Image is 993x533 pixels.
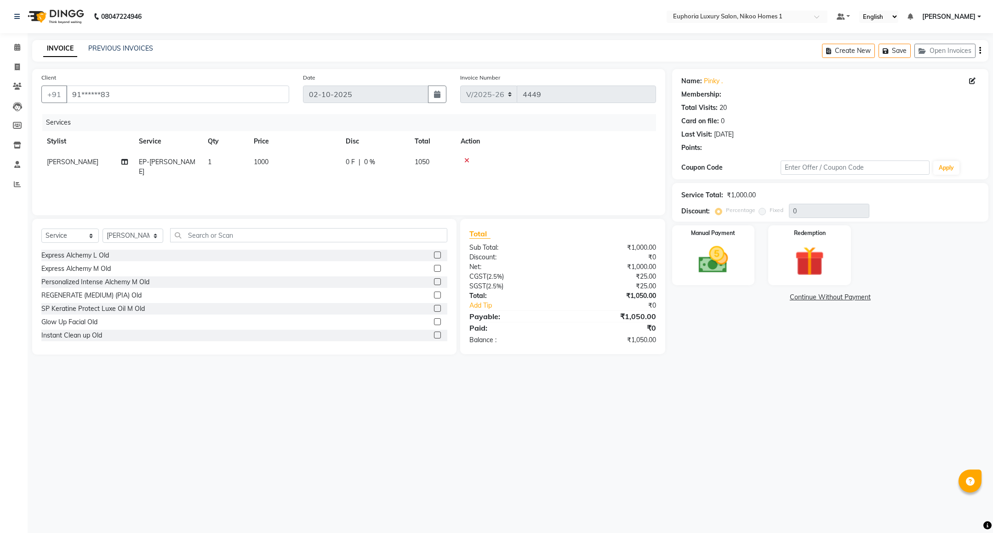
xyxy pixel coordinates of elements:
[133,131,202,152] th: Service
[822,44,875,58] button: Create New
[727,190,756,200] div: ₹1,000.00
[47,158,98,166] span: [PERSON_NAME]
[681,163,781,172] div: Coupon Code
[726,206,755,214] label: Percentage
[563,322,663,333] div: ₹0
[66,86,289,103] input: Search by Name/Mobile/Email/Code
[202,131,248,152] th: Qty
[469,282,486,290] span: SGST
[786,243,834,280] img: _gift.svg
[42,114,663,131] div: Services
[41,277,149,287] div: Personalized Intense Alchemy M Old
[409,131,455,152] th: Total
[462,322,563,333] div: Paid:
[41,131,133,152] th: Stylist
[691,229,735,237] label: Manual Payment
[41,331,102,340] div: Instant Clean up Old
[681,130,712,139] div: Last Visit:
[41,291,142,300] div: REGENERATE (MEDIUM) (PIA) Old
[719,103,727,113] div: 20
[721,116,725,126] div: 0
[41,304,145,314] div: SP Keratine Protect Luxe Oil M Old
[462,262,563,272] div: Net:
[681,143,702,153] div: Points:
[23,4,86,29] img: logo
[914,44,976,58] button: Open Invoices
[462,311,563,322] div: Payable:
[254,158,268,166] span: 1000
[563,291,663,301] div: ₹1,050.00
[41,264,111,274] div: Express Alchemy M Old
[101,4,142,29] b: 08047224946
[462,281,563,291] div: ( )
[563,262,663,272] div: ₹1,000.00
[488,282,502,290] span: 2.5%
[43,40,77,57] a: INVOICE
[460,74,500,82] label: Invoice Number
[681,190,723,200] div: Service Total:
[563,272,663,281] div: ₹25.00
[462,301,579,310] a: Add Tip
[41,86,67,103] button: +91
[88,44,153,52] a: PREVIOUS INVOICES
[364,157,375,167] span: 0 %
[462,252,563,262] div: Discount:
[415,158,429,166] span: 1050
[346,157,355,167] span: 0 F
[563,335,663,345] div: ₹1,050.00
[462,272,563,281] div: ( )
[488,273,502,280] span: 2.5%
[704,76,723,86] a: Pinky .
[41,251,109,260] div: Express Alchemy L Old
[781,160,930,175] input: Enter Offer / Coupon Code
[248,131,340,152] th: Price
[139,158,195,176] span: EP-[PERSON_NAME]
[359,157,360,167] span: |
[469,272,486,281] span: CGST
[303,74,315,82] label: Date
[563,281,663,291] div: ₹25.00
[41,317,97,327] div: Glow Up Facial Old
[681,103,718,113] div: Total Visits:
[681,116,719,126] div: Card on file:
[681,90,721,99] div: Membership:
[674,292,987,302] a: Continue Without Payment
[922,12,976,22] span: [PERSON_NAME]
[794,229,826,237] label: Redemption
[689,243,737,277] img: _cash.svg
[770,206,783,214] label: Fixed
[579,301,663,310] div: ₹0
[563,243,663,252] div: ₹1,000.00
[681,206,710,216] div: Discount:
[455,131,656,152] th: Action
[563,252,663,262] div: ₹0
[462,243,563,252] div: Sub Total:
[170,228,447,242] input: Search or Scan
[462,291,563,301] div: Total:
[340,131,409,152] th: Disc
[933,161,959,175] button: Apply
[208,158,211,166] span: 1
[681,76,702,86] div: Name:
[879,44,911,58] button: Save
[563,311,663,322] div: ₹1,050.00
[462,335,563,345] div: Balance :
[469,229,491,239] span: Total
[41,74,56,82] label: Client
[714,130,734,139] div: [DATE]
